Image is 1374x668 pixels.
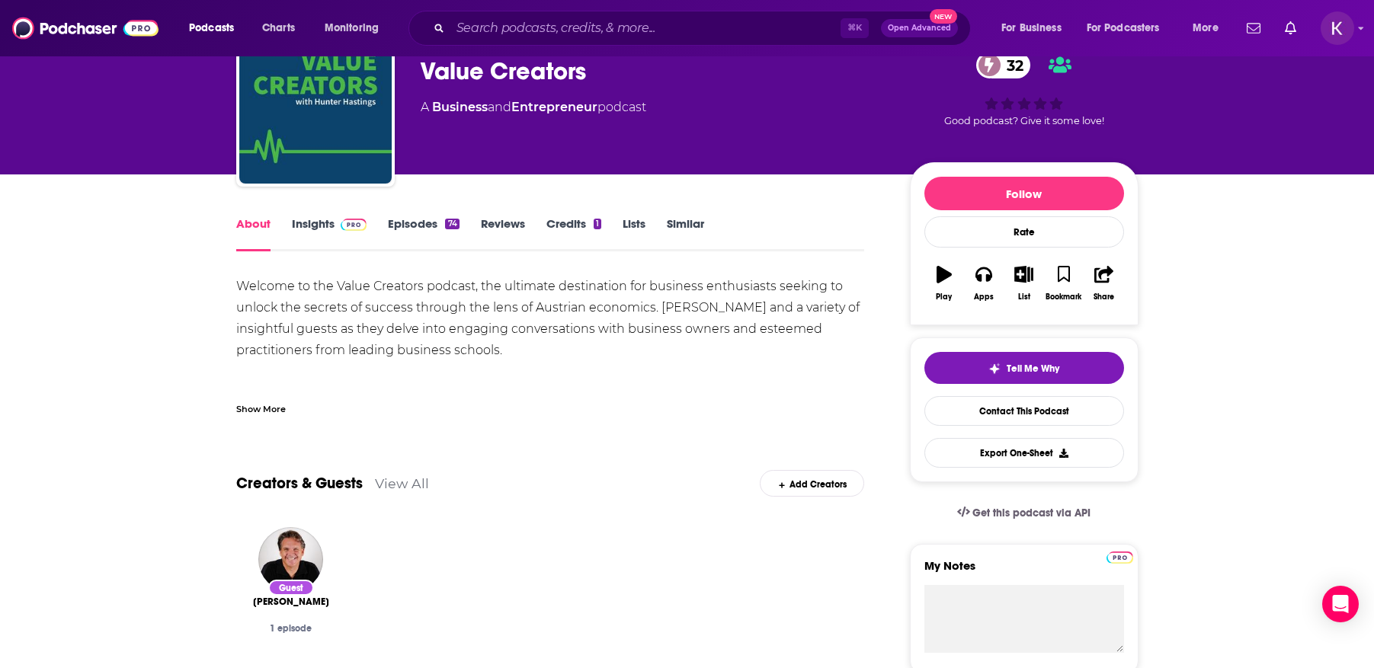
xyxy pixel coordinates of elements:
[1241,15,1267,41] a: Show notifications dropdown
[1321,11,1354,45] button: Show profile menu
[314,16,399,40] button: open menu
[945,494,1103,532] a: Get this podcast via API
[1007,363,1059,375] span: Tell Me Why
[910,42,1139,136] div: 32Good podcast? Give it some love!
[1084,256,1123,311] button: Share
[511,100,597,114] a: Entrepreneur
[991,16,1081,40] button: open menu
[623,216,645,251] a: Lists
[12,14,159,43] img: Podchaser - Follow, Share and Rate Podcasts
[1279,15,1302,41] a: Show notifications dropdown
[974,292,994,302] div: Apps
[988,363,1001,375] img: tell me why sparkle
[930,9,957,24] span: New
[450,16,841,40] input: Search podcasts, credits, & more...
[991,52,1031,78] span: 32
[1046,292,1081,302] div: Bookmark
[421,98,646,117] div: A podcast
[488,100,511,114] span: and
[423,11,985,46] div: Search podcasts, credits, & more...
[924,396,1124,426] a: Contact This Podcast
[944,115,1104,126] span: Good podcast? Give it some love!
[924,558,1124,585] label: My Notes
[594,219,601,229] div: 1
[432,100,488,114] a: Business
[262,18,295,39] span: Charts
[976,52,1031,78] a: 32
[1004,256,1043,311] button: List
[268,580,314,596] div: Guest
[1044,256,1084,311] button: Bookmark
[253,596,329,608] span: [PERSON_NAME]
[924,352,1124,384] button: tell me why sparkleTell Me Why
[1321,11,1354,45] img: User Profile
[258,527,323,592] img: Damon Lembi
[1322,586,1359,622] div: Open Intercom Messenger
[1001,18,1062,39] span: For Business
[924,438,1124,468] button: Export One-Sheet
[248,623,334,634] div: 1 episode
[292,216,367,251] a: InsightsPodchaser Pro
[1321,11,1354,45] span: Logged in as kwignall
[239,31,392,184] img: Value Creators
[972,507,1091,519] span: Get this podcast via API
[881,19,958,37] button: Open AdvancedNew
[236,216,271,251] a: About
[760,470,864,497] div: Add Creators
[546,216,601,251] a: Credits1
[1193,18,1219,39] span: More
[924,177,1124,210] button: Follow
[1077,16,1182,40] button: open menu
[888,24,951,32] span: Open Advanced
[667,216,704,251] a: Similar
[445,219,459,229] div: 74
[178,16,254,40] button: open menu
[1087,18,1160,39] span: For Podcasters
[1018,292,1030,302] div: List
[253,596,329,608] a: Damon Lembi
[841,18,869,38] span: ⌘ K
[1182,16,1238,40] button: open menu
[1094,292,1114,302] div: Share
[341,219,367,231] img: Podchaser Pro
[1107,551,1133,564] img: Podchaser Pro
[375,475,429,491] a: View All
[252,16,304,40] a: Charts
[936,292,952,302] div: Play
[924,256,964,311] button: Play
[924,216,1124,248] div: Rate
[189,18,234,39] span: Podcasts
[325,18,379,39] span: Monitoring
[481,216,525,251] a: Reviews
[236,474,363,493] a: Creators & Guests
[1107,549,1133,564] a: Pro website
[388,216,459,251] a: Episodes74
[964,256,1004,311] button: Apps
